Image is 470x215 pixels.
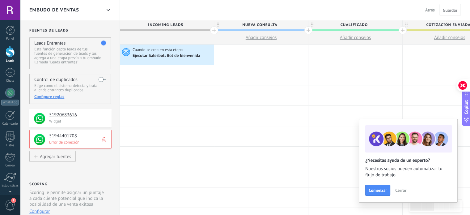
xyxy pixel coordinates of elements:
span: Cualificado [308,20,399,30]
p: Esta función capta leads de tus fuentes de generación de leads y los agrega a una etapa previa a ... [34,47,106,64]
span: Incoming leads [120,20,211,30]
h2: ¿Necesitas ayuda de un experto? [365,157,451,163]
div: Listas [1,144,19,148]
span: Copilot [463,100,469,114]
span: Embudo de ventas [29,7,79,13]
div: Correo [1,164,19,168]
p: Error de conexión [49,140,108,145]
div: Configure reglas [34,94,106,99]
button: Guardar [439,4,461,16]
button: Comenzar [365,185,390,196]
h2: Fuentes de leads [29,28,112,33]
div: WhatsApp [1,100,19,105]
p: Scoring le permite asignar un puntaje a cada cliente potencial que indica la posibilidad de una v... [29,190,106,207]
h4: 51944401708 [49,133,107,139]
img: logo_min.png [34,113,45,124]
div: Agregar fuentes [40,154,71,159]
button: Cerrar [392,186,409,195]
h4: Control de duplicados [34,77,78,83]
span: Cerrar [395,188,406,192]
span: Nuestros socios pueden automatizar tu flujo de trabajo. [365,166,451,178]
div: Embudo de ventas [103,4,113,16]
img: logo_min.png [34,134,45,145]
div: Leads [1,59,19,63]
button: Añadir consejos [308,31,402,44]
span: Guardar [443,8,457,12]
div: Estadísticas [1,184,19,188]
span: Añadir consejos [340,35,371,41]
h4: 51920683616 [49,112,107,118]
div: Chats [1,79,19,83]
span: Añadir consejos [434,35,465,41]
span: Nueva consulta [214,20,305,30]
span: Añadir consejos [246,35,277,41]
div: Panel [1,37,19,41]
button: Configurar [29,209,50,214]
button: Atrás [423,5,437,15]
h2: Scoring [29,182,47,187]
span: Atrás [425,7,435,13]
p: Elige cómo el sistema detecta y trata a leads entrantes duplicados [34,84,106,92]
button: Agregar fuentes [29,151,76,162]
div: Nueva consulta [214,20,308,29]
div: Ejecutar Salesbot: Bot de bienvenida [133,53,201,59]
p: Widget [49,118,108,124]
span: Comenzar [369,188,387,192]
button: Añadir consejos [214,31,308,44]
span: 1 [11,198,16,203]
div: Incoming leads [120,20,214,29]
div: Cualificado [308,20,402,29]
span: Cuando se crea en esta etapa [133,47,184,53]
div: Calendario [1,122,19,126]
h4: Leads Entrantes [34,40,66,46]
